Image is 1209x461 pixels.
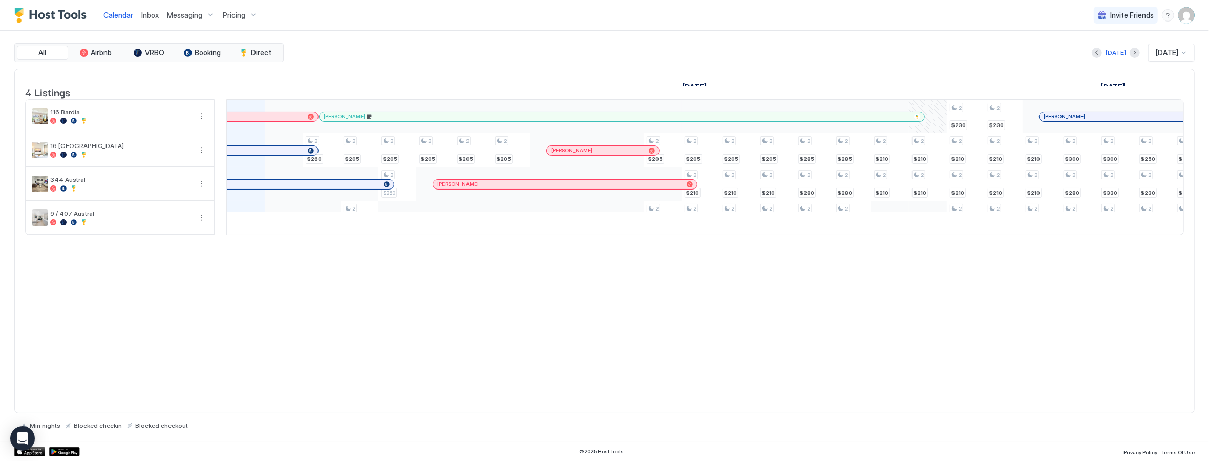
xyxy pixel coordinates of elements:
[1034,172,1037,178] span: 2
[1072,205,1075,212] span: 2
[1104,47,1128,59] button: [DATE]
[914,190,926,196] span: $210
[989,122,1004,129] span: $230
[32,108,48,124] div: listing image
[1110,11,1154,20] span: Invite Friends
[196,110,208,122] button: More options
[680,79,709,94] a: October 1, 2025
[324,113,365,120] span: [PERSON_NAME]
[996,104,1000,111] span: 2
[196,144,208,156] button: More options
[1027,190,1040,196] span: $210
[951,190,964,196] span: $210
[1161,449,1195,455] span: Terms Of Use
[25,84,70,99] span: 4 Listings
[390,138,393,144] span: 2
[1156,48,1178,57] span: [DATE]
[1162,9,1174,22] div: menu
[951,156,964,162] span: $210
[39,48,47,57] span: All
[14,43,284,62] div: tab-group
[769,205,772,212] span: 2
[437,181,479,187] span: [PERSON_NAME]
[1130,48,1140,58] button: Next month
[1098,79,1128,94] a: November 1, 2025
[762,190,775,196] span: $210
[876,156,888,162] span: $210
[1110,138,1113,144] span: 2
[1034,205,1037,212] span: 2
[914,156,926,162] span: $210
[1179,190,1193,196] span: $230
[1103,156,1117,162] span: $300
[196,212,208,224] div: menu
[167,11,202,20] span: Messaging
[693,138,696,144] span: 2
[883,172,886,178] span: 2
[421,156,435,162] span: $205
[996,205,1000,212] span: 2
[32,142,48,158] div: listing image
[345,156,359,162] span: $205
[800,156,814,162] span: $285
[1161,446,1195,457] a: Terms Of Use
[769,138,772,144] span: 2
[876,190,888,196] span: $210
[497,156,511,162] span: $205
[1027,156,1040,162] span: $210
[49,447,80,456] div: Google Play Store
[883,138,886,144] span: 2
[1034,138,1037,144] span: 2
[195,48,221,57] span: Booking
[1044,113,1085,120] span: [PERSON_NAME]
[32,176,48,192] div: listing image
[1148,205,1151,212] span: 2
[103,11,133,19] span: Calendar
[196,178,208,190] button: More options
[838,190,852,196] span: $280
[141,11,159,19] span: Inbox
[17,46,68,60] button: All
[1148,172,1151,178] span: 2
[724,190,737,196] span: $210
[14,8,91,23] a: Host Tools Logo
[686,156,701,162] span: $205
[383,156,397,162] span: $205
[959,205,962,212] span: 2
[1110,205,1113,212] span: 2
[686,190,699,196] span: $210
[428,138,431,144] span: 2
[807,138,810,144] span: 2
[1065,190,1079,196] span: $280
[196,110,208,122] div: menu
[196,212,208,224] button: More options
[989,190,1002,196] span: $210
[959,138,962,144] span: 2
[807,205,810,212] span: 2
[196,178,208,190] div: menu
[14,447,45,456] a: App Store
[1072,138,1075,144] span: 2
[352,138,355,144] span: 2
[1123,446,1157,457] a: Privacy Policy
[800,190,814,196] span: $280
[141,10,159,20] a: Inbox
[693,172,696,178] span: 2
[731,138,734,144] span: 2
[30,422,60,429] span: Min nights
[50,108,192,116] span: 116 Bardia
[383,190,395,196] span: $260
[551,147,592,154] span: [PERSON_NAME]
[314,138,317,144] span: 2
[1065,156,1079,162] span: $300
[230,46,281,60] button: Direct
[223,11,245,20] span: Pricing
[123,46,175,60] button: VRBO
[845,172,848,178] span: 2
[1106,48,1126,57] div: [DATE]
[693,205,696,212] span: 2
[10,426,35,451] div: Open Intercom Messenger
[1092,48,1102,58] button: Previous month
